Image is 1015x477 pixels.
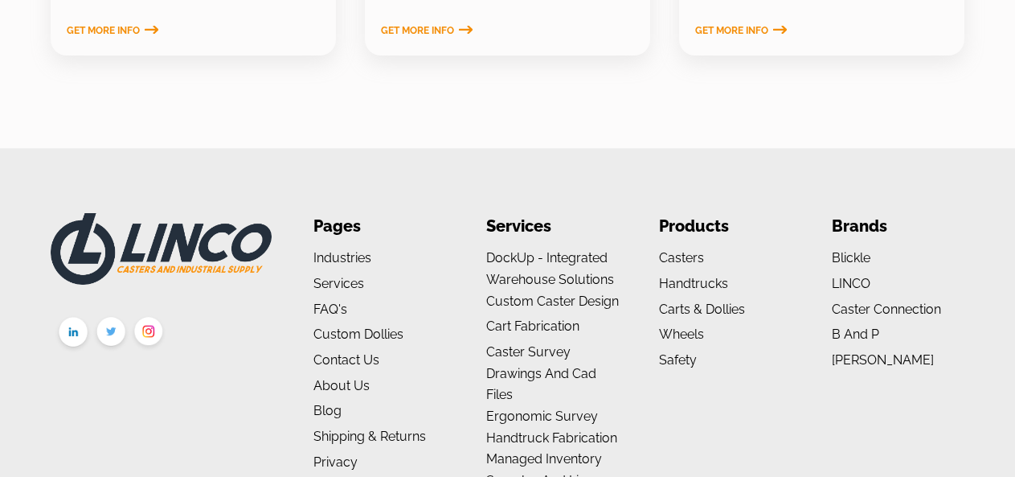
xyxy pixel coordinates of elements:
a: DockUp - Integrated Warehouse Solutions [486,250,614,287]
a: About us [313,378,370,393]
a: Cart Fabrication [486,319,579,334]
span: Get More Info [67,25,140,36]
a: Blog [313,403,342,418]
a: Contact Us [313,352,379,368]
a: Caster Survey [486,344,571,360]
a: Wheels [659,327,704,342]
a: Blickle [832,250,870,265]
a: Industries [313,250,371,265]
a: Get More Info [67,25,158,36]
span: Get More Info [695,25,768,36]
a: Services [313,276,364,291]
a: Drawings and Cad Files [486,366,596,403]
span: Get More Info [381,25,454,36]
li: Pages [313,213,446,240]
li: Products [659,213,792,240]
a: Caster Connection [832,302,941,317]
a: Custom Caster Design [486,294,619,309]
a: Get More Info [695,25,787,36]
li: Services [486,213,619,240]
a: Shipping & Returns [313,429,426,444]
a: Handtruck Fabrication [486,430,617,446]
a: LINCO [832,276,870,291]
a: Custom Dollies [313,327,403,342]
img: linkedin.png [55,314,92,354]
a: Safety [659,352,697,368]
img: LINCO CASTERS & INDUSTRIAL SUPPLY [51,213,272,285]
li: Brands [832,213,964,240]
a: B and P [832,327,879,342]
a: Privacy [313,454,358,470]
a: Carts & Dollies [659,302,745,317]
a: [PERSON_NAME] [832,352,934,368]
a: Get More Info [381,25,473,36]
a: Managed Inventory [486,451,602,467]
a: Casters [659,250,704,265]
a: Handtrucks [659,276,728,291]
img: twitter.png [92,314,130,353]
a: Ergonomic Survey [486,409,598,424]
img: instagram.png [130,314,168,353]
a: FAQ's [313,302,347,317]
